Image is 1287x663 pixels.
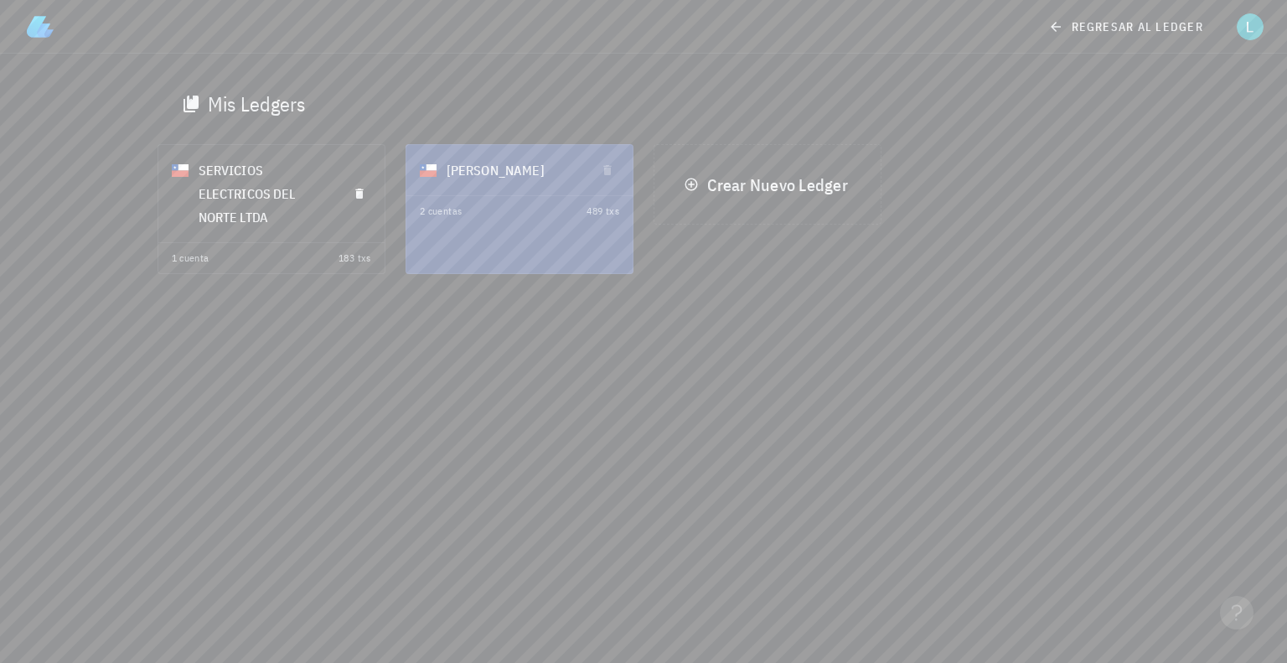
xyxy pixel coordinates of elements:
[339,250,371,267] div: 183 txs
[1038,12,1217,42] a: regresar al ledger
[687,174,847,196] span: Crear Nuevo Ledger
[1237,13,1264,40] div: avatar
[172,162,189,179] div: CLP-icon
[199,148,334,239] div: SERVICIOS ELECTRICOS DEL NORTE LTDA
[1052,19,1203,34] span: regresar al ledger
[172,250,209,267] div: 1 cuenta
[420,203,463,220] div: 2 cuentas
[27,13,54,40] img: LedgiFi
[587,203,619,220] div: 489 txs
[674,169,861,199] button: Crear Nuevo Ledger
[420,162,437,179] div: CLP-icon
[208,91,306,117] div: Mis Ledgers
[447,148,582,192] div: [PERSON_NAME]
